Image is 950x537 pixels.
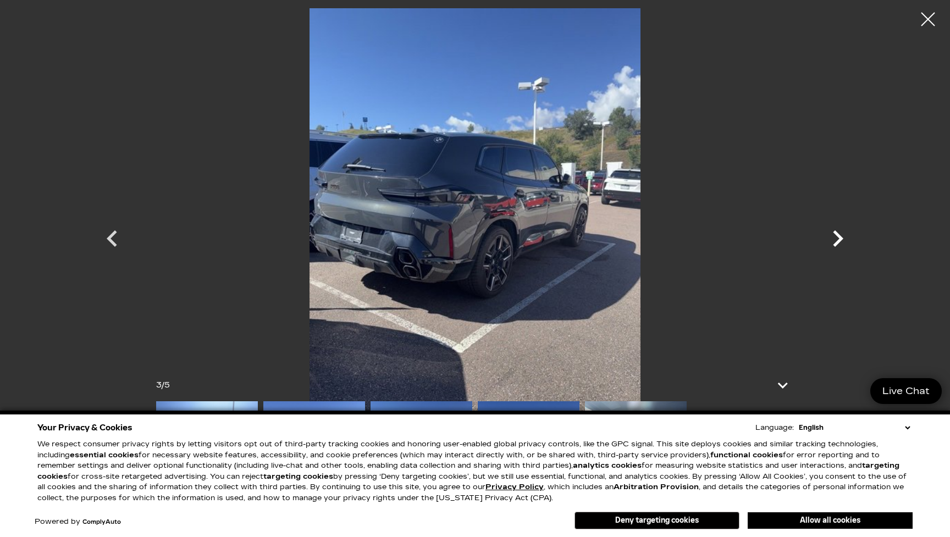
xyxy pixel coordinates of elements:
strong: Arbitration Provision [614,483,699,491]
img: Used 2023 BMW NA image 2 [263,401,365,537]
strong: targeting cookies [263,472,333,481]
a: Live Chat [870,378,942,404]
strong: functional cookies [710,451,783,460]
img: Used 2023 BMW NA image 5 [585,401,687,537]
select: Language Select [796,422,913,433]
button: Allow all cookies [748,512,913,529]
span: Your Privacy & Cookies [37,420,132,435]
div: Powered by [35,518,121,525]
div: Previous [96,217,129,266]
div: Language: [755,424,794,431]
strong: targeting cookies [37,461,899,481]
p: We respect consumer privacy rights by letting visitors opt out of third-party tracking cookies an... [37,439,913,503]
img: Used 2023 BMW NA image 3 [145,8,805,449]
span: 3 [156,380,161,390]
a: ComplyAuto [82,519,121,525]
u: Privacy Policy [485,483,544,491]
strong: analytics cookies [573,461,642,470]
img: Used 2023 BMW NA image 4 [478,401,579,537]
div: Next [821,217,854,266]
strong: essential cookies [70,451,139,460]
img: Used 2023 BMW NA image 3 [371,401,472,537]
img: Used 2023 BMW NA image 1 [156,401,258,537]
span: Live Chat [877,385,935,397]
button: Deny targeting cookies [575,512,739,529]
span: 5 [164,380,170,390]
div: / [156,378,170,393]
